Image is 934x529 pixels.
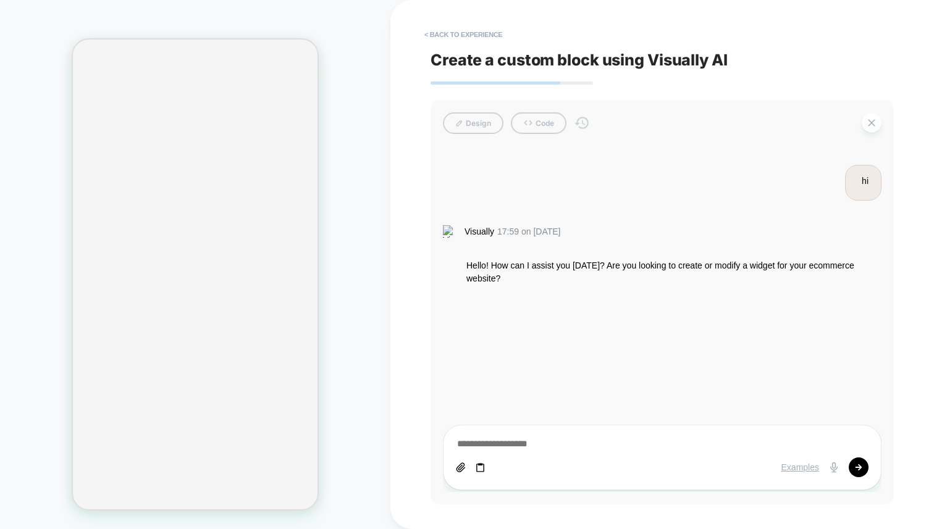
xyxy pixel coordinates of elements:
div: Examples [781,462,819,472]
span: Visually [465,227,494,236]
span: 17:59 on [DATE] [497,227,560,236]
img: Visually logo [443,225,461,238]
span: Create a custom block using Visually AI [431,51,894,69]
div: hi [862,174,869,188]
button: < Back to experience [418,25,508,44]
p: Hello! How can I assist you [DATE]? Are you looking to create or modify a widget for your ecommer... [466,259,857,285]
